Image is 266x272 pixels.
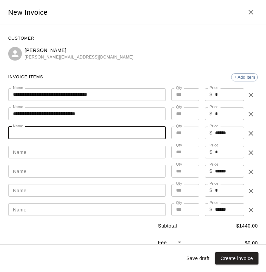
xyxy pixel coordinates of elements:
[176,143,182,148] label: Qty
[210,110,212,117] p: $
[210,91,212,98] p: $
[210,187,212,194] p: $
[184,252,212,265] button: Save draft
[8,8,48,17] h5: New Invoice
[176,200,182,205] label: Qty
[210,124,218,129] label: Price
[210,104,218,109] label: Price
[25,47,133,54] p: [PERSON_NAME]
[215,252,258,265] button: Create invoice
[244,203,258,217] button: delete
[8,72,43,83] span: INVOICE ITEMS
[236,222,258,230] p: $ 1440.00
[210,129,212,137] p: $
[176,124,182,129] label: Qty
[210,200,218,205] label: Price
[231,75,257,80] span: + Add item
[210,206,212,213] p: $
[244,165,258,179] button: delete
[13,85,23,90] label: Name
[176,162,182,167] label: Qty
[244,88,258,102] button: delete
[231,73,258,81] div: + Add item
[8,33,258,44] span: CUSTOMER
[158,222,177,230] p: Subtotal
[210,148,212,156] p: $
[25,54,133,61] span: [PERSON_NAME][EMAIL_ADDRESS][DOMAIN_NAME]
[210,143,218,148] label: Price
[176,85,182,90] label: Qty
[210,85,218,90] label: Price
[245,239,258,247] p: $ 0.00
[244,5,258,19] button: Close
[176,181,182,186] label: Qty
[210,162,218,167] label: Price
[13,124,23,129] label: Name
[244,184,258,198] button: delete
[13,104,23,109] label: Name
[176,104,182,109] label: Qty
[210,168,212,175] p: $
[244,107,258,121] button: delete
[244,146,258,159] button: delete
[244,127,258,140] button: delete
[210,181,218,186] label: Price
